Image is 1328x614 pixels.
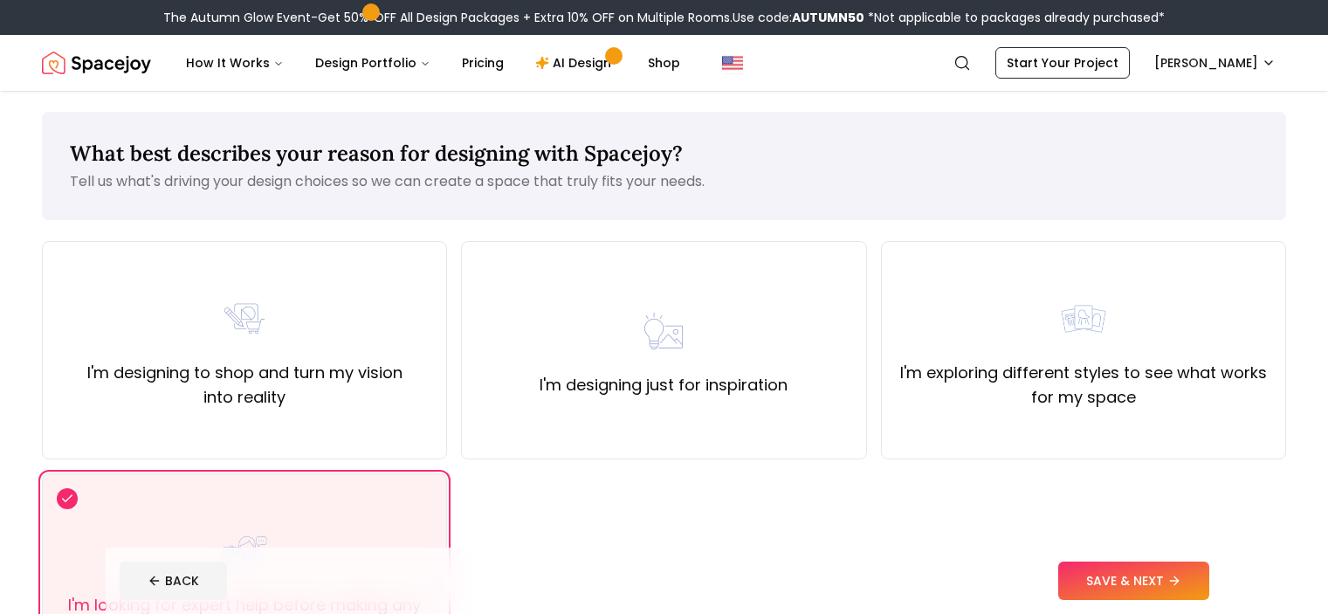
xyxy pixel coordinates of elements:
img: Spacejoy Logo [42,45,151,80]
img: I'm looking for expert help before making any design decisions [217,523,272,579]
div: The Autumn Glow Event-Get 50% OFF All Design Packages + Extra 10% OFF on Multiple Rooms. [163,9,1165,26]
a: Spacejoy [42,45,151,80]
label: I'm exploring different styles to see what works for my space [896,361,1271,410]
label: I'm designing to shop and turn my vision into reality [57,361,432,410]
a: Start Your Project [995,47,1130,79]
button: BACK [120,562,227,600]
img: I'm designing to shop and turn my vision into reality [217,291,272,347]
button: How It Works [172,45,298,80]
span: What best describes your reason for designing with Spacejoy? [70,140,683,167]
button: Design Portfolio [301,45,444,80]
label: I'm designing just for inspiration [540,373,788,397]
b: AUTUMN50 [792,9,864,26]
span: Use code: [733,9,864,26]
nav: Main [172,45,694,80]
a: AI Design [521,45,630,80]
button: SAVE & NEXT [1058,562,1209,600]
button: [PERSON_NAME] [1144,47,1286,79]
p: Tell us what's driving your design choices so we can create a space that truly fits your needs. [70,171,1258,192]
span: *Not applicable to packages already purchased* [864,9,1165,26]
img: I'm designing just for inspiration [636,303,692,359]
img: I'm exploring different styles to see what works for my space [1056,291,1111,347]
a: Pricing [448,45,518,80]
img: United States [722,52,743,73]
nav: Global [42,35,1286,91]
a: Shop [634,45,694,80]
